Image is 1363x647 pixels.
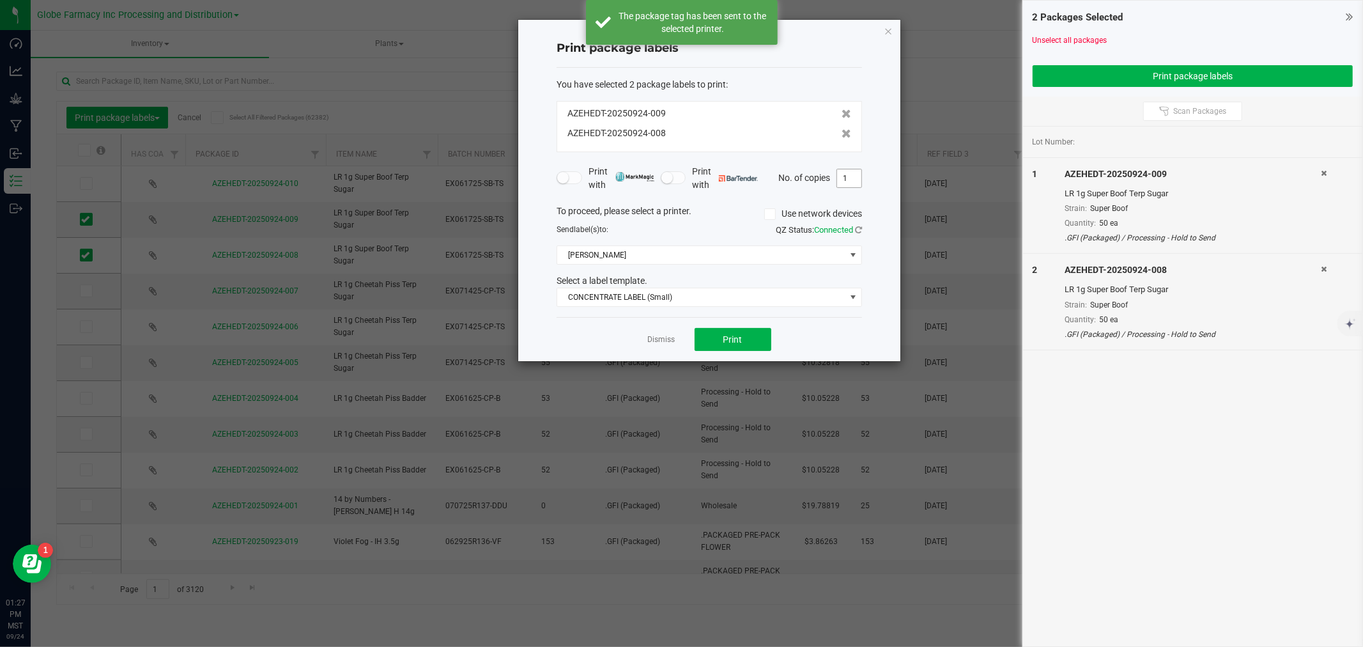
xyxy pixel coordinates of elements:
span: 50 ea [1099,219,1118,228]
span: Print [723,334,743,345]
span: Scan Packages [1173,106,1226,116]
span: QZ Status: [776,225,862,235]
span: Strain: [1065,204,1087,213]
button: Print [695,328,771,351]
button: Print package labels [1033,65,1353,87]
span: CONCENTRATE LABEL (Small) [557,288,845,306]
span: You have selected 2 package labels to print [557,79,726,90]
span: label(s) [574,225,599,234]
div: .GFI (Packaged) / Processing - Hold to Send [1065,232,1321,244]
h4: Print package labels [557,40,862,57]
iframe: Resource center [13,545,51,583]
a: Unselect all packages [1033,36,1107,45]
span: Lot Number: [1033,136,1075,148]
label: Use network devices [764,207,862,221]
img: mark_magic_cybra.png [615,172,654,182]
span: Super Boof [1090,204,1128,213]
div: LR 1g Super Boof Terp Sugar [1065,187,1321,200]
span: Print with [692,165,758,192]
span: AZEHEDT-20250924-009 [567,107,666,120]
div: .GFI (Packaged) / Processing - Hold to Send [1065,329,1321,340]
div: : [557,78,862,91]
div: Select a label template. [547,274,872,288]
span: Quantity: [1065,315,1096,324]
span: Send to: [557,225,608,234]
span: 2 [1033,265,1038,275]
span: AZEHEDT-20250924-008 [567,127,666,140]
iframe: Resource center unread badge [38,543,53,558]
div: The package tag has been sent to the selected printer. [618,10,768,35]
span: Connected [814,225,853,235]
div: To proceed, please select a printer. [547,205,872,224]
div: AZEHEDT-20250924-009 [1065,168,1321,181]
img: bartender.png [719,175,758,182]
span: Print with [589,165,654,192]
span: [PERSON_NAME] [557,246,845,264]
a: Dismiss [648,334,675,345]
span: Super Boof [1090,300,1128,309]
div: LR 1g Super Boof Terp Sugar [1065,283,1321,296]
span: Strain: [1065,300,1087,309]
span: 50 ea [1099,315,1118,324]
span: Quantity: [1065,219,1096,228]
div: AZEHEDT-20250924-008 [1065,263,1321,277]
span: No. of copies [778,172,830,182]
span: 1 [1033,169,1038,179]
